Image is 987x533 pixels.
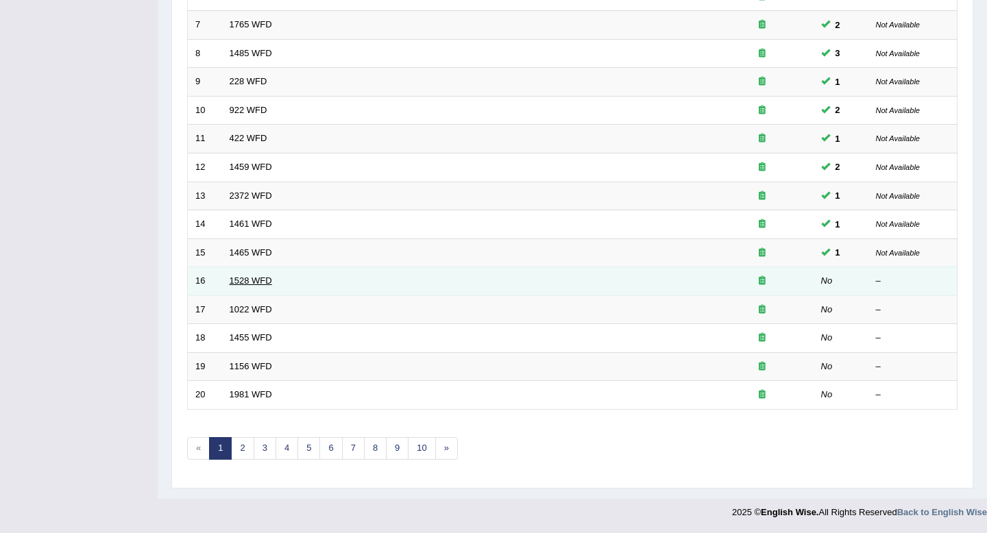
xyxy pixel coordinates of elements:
[364,437,387,460] a: 8
[230,76,267,86] a: 228 WFD
[188,153,222,182] td: 12
[188,210,222,239] td: 14
[732,499,987,519] div: 2025 © All Rights Reserved
[897,507,987,517] a: Back to English Wise
[830,46,846,60] span: You can still take this question
[830,132,846,146] span: You can still take this question
[386,437,409,460] a: 9
[342,437,365,460] a: 7
[830,245,846,260] span: You can still take this question
[876,275,950,288] div: –
[718,47,806,60] div: Exam occurring question
[876,220,920,228] small: Not Available
[230,219,272,229] a: 1461 WFD
[876,77,920,86] small: Not Available
[718,275,806,288] div: Exam occurring question
[230,275,272,286] a: 1528 WFD
[821,361,833,371] em: No
[821,389,833,399] em: No
[830,103,846,117] span: You can still take this question
[230,19,272,29] a: 1765 WFD
[230,162,272,172] a: 1459 WFD
[830,188,846,203] span: You can still take this question
[718,161,806,174] div: Exam occurring question
[821,332,833,343] em: No
[230,361,272,371] a: 1156 WFD
[209,437,232,460] a: 1
[718,132,806,145] div: Exam occurring question
[876,388,950,401] div: –
[876,134,920,142] small: Not Available
[188,125,222,153] td: 11
[230,133,267,143] a: 422 WFD
[276,437,298,460] a: 4
[187,437,210,460] span: «
[188,11,222,40] td: 7
[718,360,806,373] div: Exam occurring question
[718,332,806,345] div: Exam occurring question
[876,21,920,29] small: Not Available
[408,437,435,460] a: 10
[830,75,846,89] span: You can still take this question
[876,360,950,373] div: –
[188,295,222,324] td: 17
[821,275,833,286] em: No
[876,49,920,58] small: Not Available
[230,190,272,201] a: 2372 WFD
[188,39,222,68] td: 8
[435,437,458,460] a: »
[830,18,846,32] span: You can still take this question
[230,48,272,58] a: 1485 WFD
[761,507,818,517] strong: English Wise.
[876,106,920,114] small: Not Available
[230,389,272,399] a: 1981 WFD
[830,217,846,232] span: You can still take this question
[876,249,920,257] small: Not Available
[876,332,950,345] div: –
[188,68,222,97] td: 9
[718,75,806,88] div: Exam occurring question
[188,352,222,381] td: 19
[188,238,222,267] td: 15
[876,303,950,317] div: –
[297,437,320,460] a: 5
[230,247,272,258] a: 1465 WFD
[188,381,222,410] td: 20
[821,304,833,314] em: No
[188,96,222,125] td: 10
[319,437,342,460] a: 6
[718,303,806,317] div: Exam occurring question
[876,192,920,200] small: Not Available
[230,304,272,314] a: 1022 WFD
[188,324,222,353] td: 18
[876,163,920,171] small: Not Available
[254,437,276,460] a: 3
[230,105,267,115] a: 922 WFD
[718,18,806,32] div: Exam occurring question
[718,104,806,117] div: Exam occurring question
[718,190,806,203] div: Exam occurring question
[231,437,254,460] a: 2
[718,247,806,260] div: Exam occurring question
[830,160,846,174] span: You can still take this question
[718,388,806,401] div: Exam occurring question
[188,182,222,210] td: 13
[718,218,806,231] div: Exam occurring question
[230,332,272,343] a: 1455 WFD
[188,267,222,296] td: 16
